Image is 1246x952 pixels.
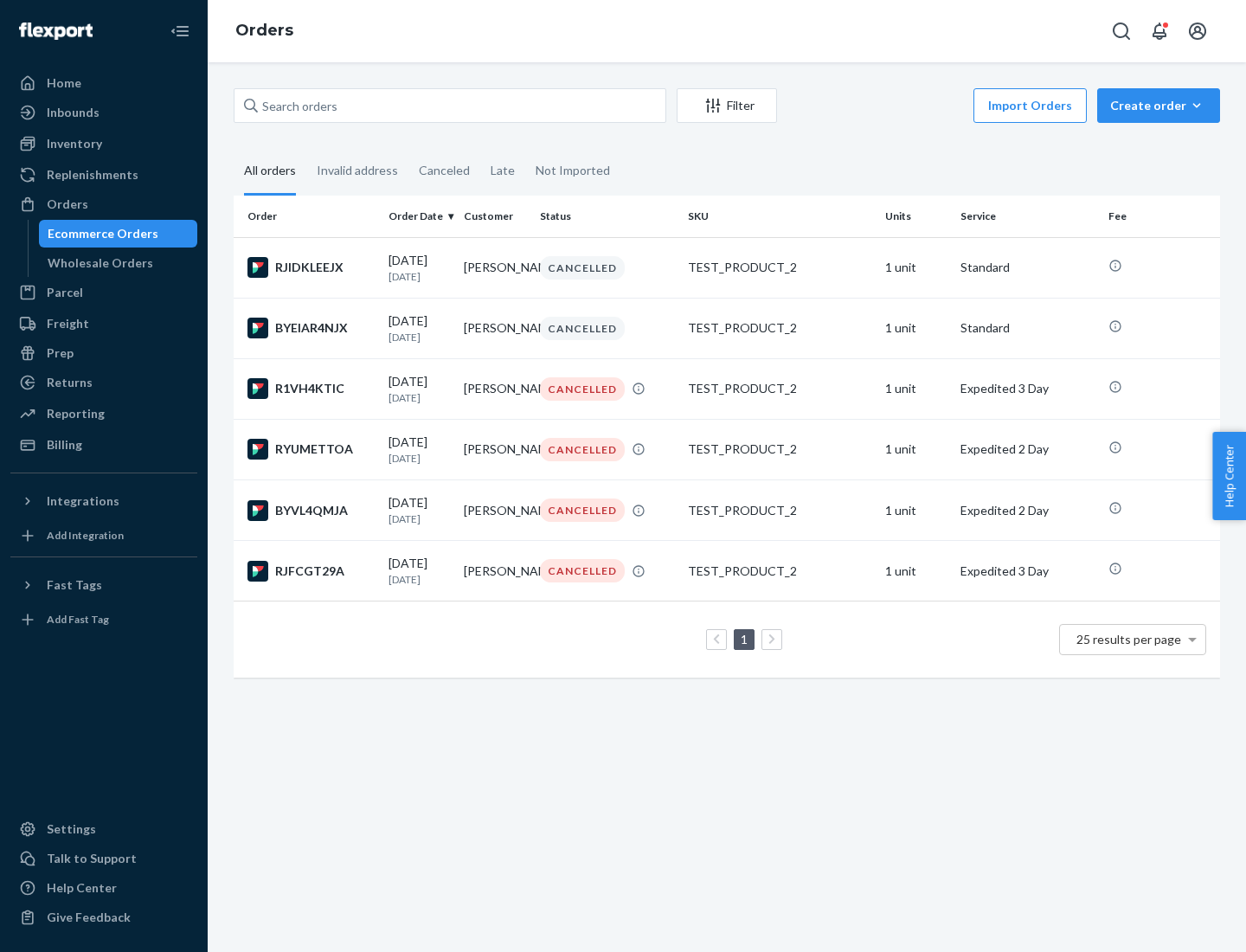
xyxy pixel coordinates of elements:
[457,541,532,601] td: [PERSON_NAME]
[540,256,625,280] div: CANCELLED
[47,315,89,332] div: Freight
[389,373,450,405] div: [DATE]
[39,249,198,277] a: Wholesale Orders
[10,339,197,367] a: Prep
[47,436,82,453] div: Billing
[973,88,1087,123] button: Import Orders
[10,99,197,126] a: Inbounds
[10,310,197,338] a: Freight
[419,148,470,193] div: Canceled
[540,499,625,522] div: CANCELLED
[457,480,532,541] td: [PERSON_NAME]
[878,237,954,298] td: 1 unit
[464,209,525,223] div: Customer
[878,298,954,358] td: 1 unit
[389,511,450,526] p: [DATE]
[47,528,124,543] div: Add Integration
[10,815,197,843] a: Settings
[19,23,93,40] img: Flexport logo
[10,522,197,550] a: Add Integration
[47,196,88,213] div: Orders
[954,196,1101,237] th: Service
[317,148,398,193] div: Invalid address
[540,317,625,340] div: CANCELLED
[247,439,375,460] div: RYUMETTOA
[234,196,382,237] th: Order
[47,492,119,510] div: Integrations
[10,487,197,515] button: Integrations
[688,563,871,580] div: TEST_PRODUCT_2
[878,480,954,541] td: 1 unit
[389,494,450,526] div: [DATE]
[1104,14,1139,48] button: Open Search Box
[533,196,681,237] th: Status
[247,318,375,338] div: BYEIAR4NJX
[48,254,153,272] div: Wholesale Orders
[244,148,296,196] div: All orders
[688,259,871,276] div: TEST_PRODUCT_2
[10,400,197,428] a: Reporting
[540,559,625,582] div: CANCELLED
[47,374,93,391] div: Returns
[47,104,100,121] div: Inbounds
[247,257,375,278] div: RJIDKLEEJX
[878,419,954,479] td: 1 unit
[688,502,871,519] div: TEST_PRODUCT_2
[47,612,109,627] div: Add Fast Tag
[10,904,197,931] button: Give Feedback
[1110,97,1207,114] div: Create order
[234,88,666,123] input: Search orders
[247,378,375,399] div: R1VH4KTIC
[47,166,138,183] div: Replenishments
[39,220,198,248] a: Ecommerce Orders
[10,874,197,902] a: Help Center
[678,97,776,114] div: Filter
[540,438,625,461] div: CANCELLED
[1180,14,1215,48] button: Open account menu
[47,135,102,152] div: Inventory
[10,190,197,218] a: Orders
[389,451,450,466] p: [DATE]
[457,419,532,479] td: [PERSON_NAME]
[1212,432,1246,520] button: Help Center
[247,561,375,582] div: RJFCGT29A
[47,820,96,838] div: Settings
[540,377,625,401] div: CANCELLED
[1142,14,1177,48] button: Open notifications
[247,500,375,521] div: BYVL4QMJA
[389,434,450,466] div: [DATE]
[47,850,137,867] div: Talk to Support
[1101,196,1220,237] th: Fee
[382,196,457,237] th: Order Date
[389,330,450,344] p: [DATE]
[389,312,450,344] div: [DATE]
[10,845,197,872] a: Talk to Support
[1097,88,1220,123] button: Create order
[47,344,74,362] div: Prep
[1076,632,1181,646] span: 25 results per page
[688,319,871,337] div: TEST_PRODUCT_2
[47,405,105,422] div: Reporting
[960,502,1095,519] p: Expedited 2 Day
[960,563,1095,580] p: Expedited 3 Day
[457,237,532,298] td: [PERSON_NAME]
[47,284,83,301] div: Parcel
[878,541,954,601] td: 1 unit
[491,148,515,193] div: Late
[10,69,197,97] a: Home
[10,571,197,599] button: Fast Tags
[737,632,751,646] a: Page 1 is your current page
[960,259,1095,276] p: Standard
[163,14,197,48] button: Close Navigation
[47,879,117,897] div: Help Center
[389,555,450,587] div: [DATE]
[48,225,158,242] div: Ecommerce Orders
[960,319,1095,337] p: Standard
[536,148,610,193] div: Not Imported
[677,88,777,123] button: Filter
[47,909,131,926] div: Give Feedback
[389,269,450,284] p: [DATE]
[389,572,450,587] p: [DATE]
[457,298,532,358] td: [PERSON_NAME]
